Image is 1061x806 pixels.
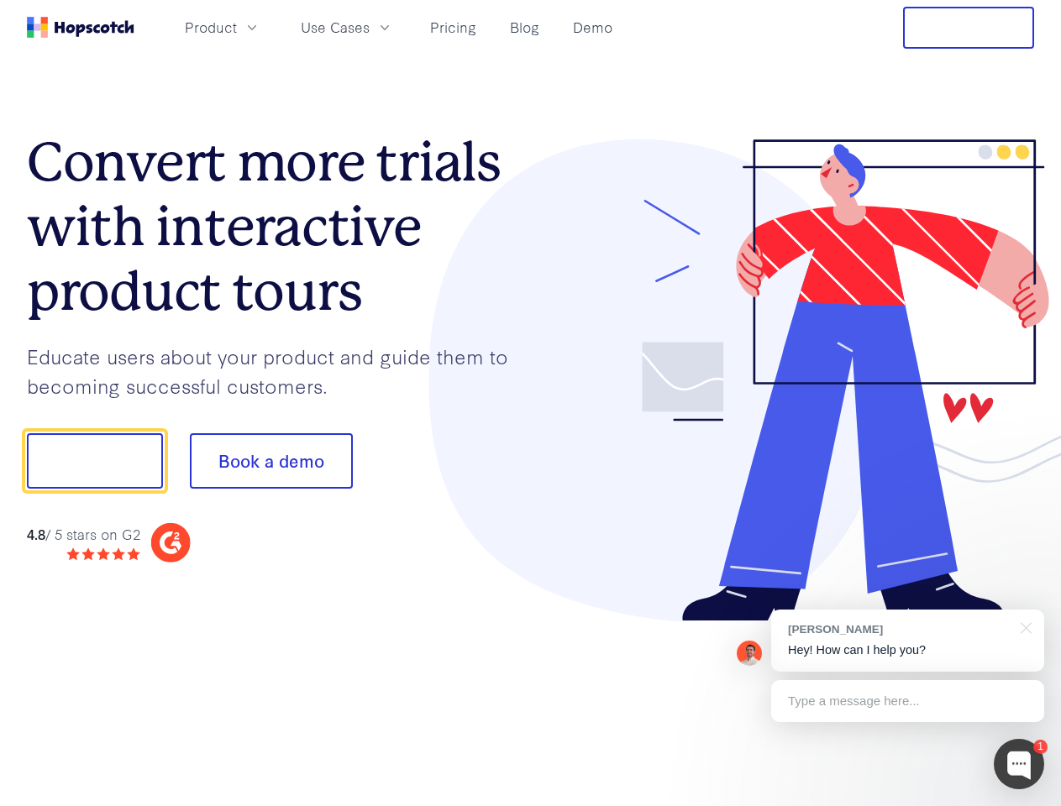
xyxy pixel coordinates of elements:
button: Show me! [27,433,163,489]
a: Home [27,17,134,38]
div: Type a message here... [771,680,1044,722]
div: [PERSON_NAME] [788,621,1011,637]
span: Use Cases [301,17,370,38]
div: / 5 stars on G2 [27,524,140,545]
div: 1 [1033,740,1048,754]
button: Free Trial [903,7,1034,49]
a: Blog [503,13,546,41]
a: Demo [566,13,619,41]
p: Educate users about your product and guide them to becoming successful customers. [27,342,531,400]
img: Mark Spera [737,641,762,666]
button: Use Cases [291,13,403,41]
a: Pricing [423,13,483,41]
strong: 4.8 [27,524,45,543]
span: Product [185,17,237,38]
p: Hey! How can I help you? [788,641,1027,659]
h1: Convert more trials with interactive product tours [27,130,531,323]
button: Book a demo [190,433,353,489]
button: Product [175,13,271,41]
